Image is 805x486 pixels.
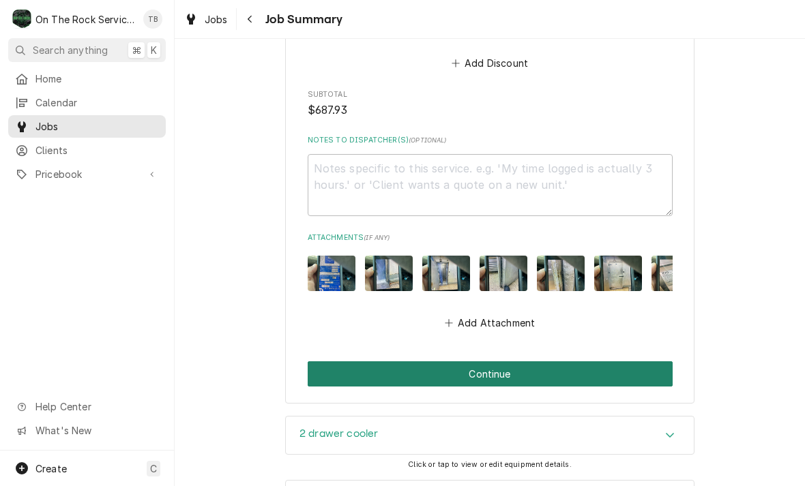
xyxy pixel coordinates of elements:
[8,38,166,62] button: Search anything⌘K
[35,72,159,86] span: Home
[480,256,527,292] img: iwdY3e5GSnK9mv5MkPV1
[408,460,572,469] span: Click or tap to view or edit equipment details.
[35,399,158,414] span: Help Center
[308,256,355,292] img: bysIgzMmRtOPbDuyKSSA
[143,10,162,29] div: Todd Brady's Avatar
[652,256,699,292] img: jL8hdEXxRWa01W7Bo2cs
[12,10,31,29] div: O
[286,416,694,455] button: Accordion Details Expand Trigger
[151,43,157,57] span: K
[594,256,642,292] img: zOrEtjgnRGGp8qnakS6m
[35,119,159,134] span: Jobs
[422,256,470,292] img: 4RlES9WEQ2G0w5Jmi4tQ
[308,89,673,100] span: Subtotal
[33,43,108,57] span: Search anything
[8,67,166,90] a: Home
[179,8,233,31] a: Jobs
[537,256,585,292] img: P7BujrPvRWqfIpoEEXu6
[205,12,228,27] span: Jobs
[8,139,166,162] a: Clients
[35,167,138,181] span: Pricebook
[35,143,159,157] span: Clients
[285,416,694,455] div: 2 drawer cooler
[308,135,673,215] div: Notes to Dispatcher(s)
[8,91,166,114] a: Calendar
[8,163,166,185] a: Go to Pricebook
[308,232,673,332] div: Attachments
[12,10,31,29] div: On The Rock Services's Avatar
[299,427,378,440] h3: 2 drawer cooler
[35,12,136,27] div: On The Rock Services
[8,419,166,442] a: Go to What's New
[8,115,166,138] a: Jobs
[132,43,141,57] span: ⌘
[308,361,673,386] div: Button Group Row
[261,10,343,29] span: Job Summary
[308,89,673,119] div: Subtotal
[35,95,159,110] span: Calendar
[143,10,162,29] div: TB
[239,8,261,30] button: Navigate back
[308,104,348,117] span: $687.93
[286,416,694,455] div: Accordion Header
[150,461,157,476] span: C
[8,395,166,418] a: Go to Help Center
[308,361,673,386] div: Button Group
[35,463,67,474] span: Create
[364,234,390,241] span: ( if any )
[35,423,158,438] span: What's New
[308,232,673,243] label: Attachments
[308,28,673,73] div: Discounts
[409,136,447,144] span: ( optional )
[442,314,538,333] button: Add Attachment
[308,361,673,386] button: Continue
[308,135,673,146] label: Notes to Dispatcher(s)
[365,256,413,292] img: 7CWtmSsCxoCAUUWY6Rgp
[308,102,673,119] span: Subtotal
[449,53,530,72] button: Add Discount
